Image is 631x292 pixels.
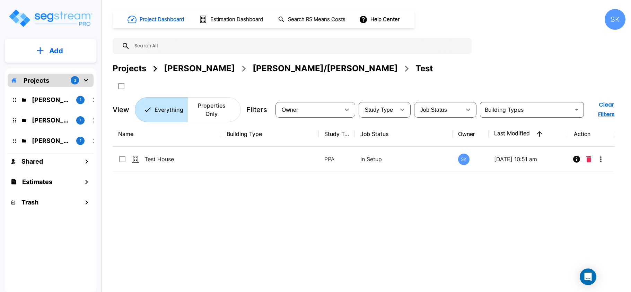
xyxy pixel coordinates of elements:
[80,97,81,103] p: 1
[221,121,319,147] th: Building Type
[275,13,349,26] button: Search RS Means Costs
[113,104,129,115] p: View
[482,105,570,115] input: Building Types
[144,155,214,163] p: Test House
[24,76,49,85] p: Projects
[32,116,71,125] p: Ari B
[319,121,355,147] th: Study Type
[355,121,453,147] th: Job Status
[32,136,71,145] p: Mendy
[80,138,81,144] p: 1
[489,121,568,147] th: Last Modified
[74,77,76,83] p: 3
[210,16,263,24] h1: Estimation Dashboard
[196,12,267,27] button: Estimation Dashboard
[494,155,563,163] p: [DATE] 10:51 am
[594,152,608,166] button: More-Options
[187,97,241,122] button: Properties Only
[288,16,345,24] h1: Search RS Means Costs
[80,117,81,123] p: 1
[324,155,349,163] p: PPA
[360,155,447,163] p: In Setup
[49,46,63,56] p: Add
[415,100,461,119] div: Select
[365,107,393,113] span: Study Type
[358,13,402,26] button: Help Center
[135,97,187,122] button: Everything
[458,154,470,165] div: SK
[135,97,241,122] div: Platform
[21,198,38,207] h1: Trash
[253,62,398,75] div: [PERSON_NAME]/[PERSON_NAME]
[114,79,128,93] button: SelectAll
[568,121,615,147] th: Action
[191,101,232,118] p: Properties Only
[155,106,183,114] p: Everything
[21,157,43,166] h1: Shared
[453,121,489,147] th: Owner
[113,62,146,75] div: Projects
[277,100,340,119] div: Select
[584,152,594,166] button: Delete
[246,104,267,115] p: Filters
[420,107,447,113] span: Job Status
[164,62,235,75] div: [PERSON_NAME]
[32,95,71,104] p: Wasserman
[415,62,433,75] div: Test
[140,16,184,24] h1: Project Dashboard
[5,41,96,61] button: Add
[360,100,395,119] div: Select
[282,107,298,113] span: Owner
[125,12,188,27] button: Project Dashboard
[22,177,52,186] h1: Estimates
[570,152,584,166] button: Info
[130,38,468,54] input: Search All
[572,105,581,115] button: Open
[605,9,625,30] div: SK
[113,121,221,147] th: Name
[8,8,93,28] img: Logo
[587,98,625,121] button: Clear Filters
[580,268,596,285] div: Open Intercom Messenger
